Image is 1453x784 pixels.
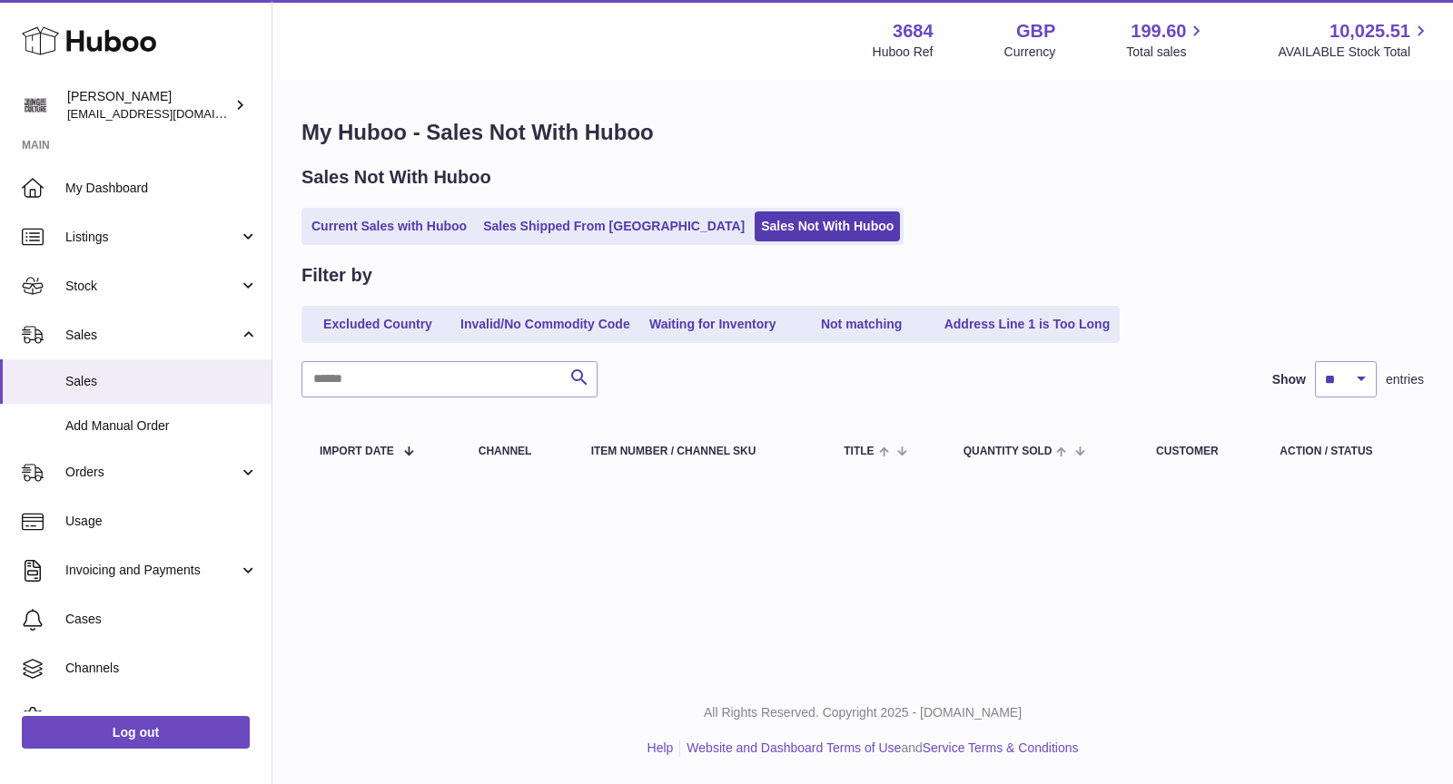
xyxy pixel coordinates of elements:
span: entries [1386,371,1424,388]
span: Invoicing and Payments [65,562,239,579]
label: Show [1272,371,1306,388]
a: Not matching [789,309,934,339]
span: Stock [65,278,239,295]
div: Channel [479,446,555,457]
span: [EMAIL_ADDRESS][DOMAIN_NAME] [67,106,267,121]
a: Help [647,740,674,755]
span: Sales [65,373,258,390]
div: Customer [1156,446,1243,457]
span: Title [844,446,874,457]
strong: 3684 [893,19,934,44]
a: Sales Not With Huboo [755,211,900,241]
h2: Filter by [301,263,372,288]
a: Current Sales with Huboo [305,211,473,241]
span: Total sales [1126,44,1207,61]
h2: Sales Not With Huboo [301,165,491,190]
div: [PERSON_NAME] [67,88,231,122]
span: Orders [65,464,239,481]
span: Add Manual Order [65,417,258,435]
a: Log out [22,716,250,749]
div: Huboo Ref [873,44,934,61]
h1: My Huboo - Sales Not With Huboo [301,118,1424,147]
a: Address Line 1 is Too Long [938,309,1117,339]
span: Sales [65,327,239,344]
span: Cases [65,611,258,628]
div: Item Number / Channel SKU [591,446,808,457]
span: Listings [65,229,239,246]
span: Quantity Sold [964,446,1053,457]
a: 199.60 Total sales [1126,19,1207,61]
a: 10,025.51 AVAILABLE Stock Total [1278,19,1431,61]
span: 10,025.51 [1329,19,1410,44]
a: Sales Shipped From [GEOGRAPHIC_DATA] [477,211,751,241]
div: Action / Status [1280,446,1406,457]
strong: GBP [1016,19,1055,44]
span: Settings [65,709,258,726]
a: Service Terms & Conditions [923,740,1079,755]
span: Usage [65,513,258,530]
span: Channels [65,660,258,677]
a: Excluded Country [305,309,450,339]
img: theinternationalventure@gmail.com [22,92,49,119]
span: 199.60 [1131,19,1186,44]
span: My Dashboard [65,180,258,197]
a: Invalid/No Commodity Code [454,309,637,339]
a: Website and Dashboard Terms of Use [687,740,901,755]
a: Waiting for Inventory [640,309,786,339]
p: All Rights Reserved. Copyright 2025 - [DOMAIN_NAME] [287,704,1438,721]
span: AVAILABLE Stock Total [1278,44,1431,61]
li: and [680,740,1078,757]
div: Currency [1004,44,1056,61]
span: Import date [320,446,394,457]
